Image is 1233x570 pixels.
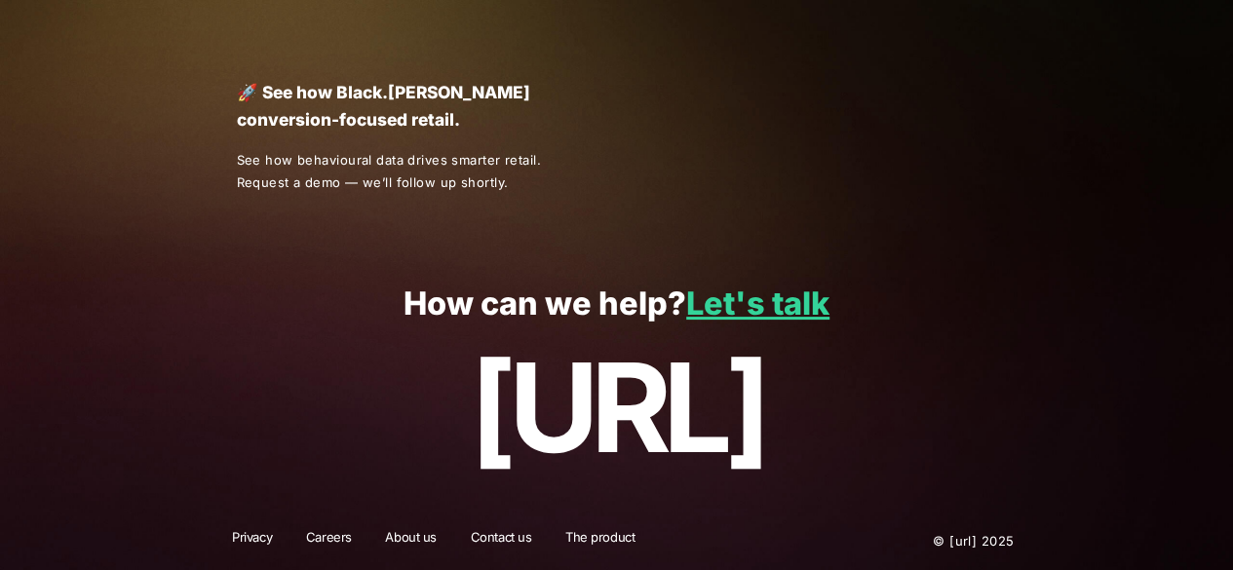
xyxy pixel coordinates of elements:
[686,285,829,323] a: Let's talk
[553,528,647,553] a: The product
[219,528,285,553] a: Privacy
[236,149,583,194] p: See how behavioural data drives smarter retail. Request a demo — we’ll follow up shortly.
[372,528,449,553] a: About us
[293,528,365,553] a: Careers
[815,528,1014,553] p: © [URL] 2025
[458,528,545,553] a: Contact us
[42,286,1190,323] p: How can we help?
[42,338,1190,476] p: [URL]
[236,79,582,133] p: 🚀 See how Black.[PERSON_NAME] conversion-focused retail.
